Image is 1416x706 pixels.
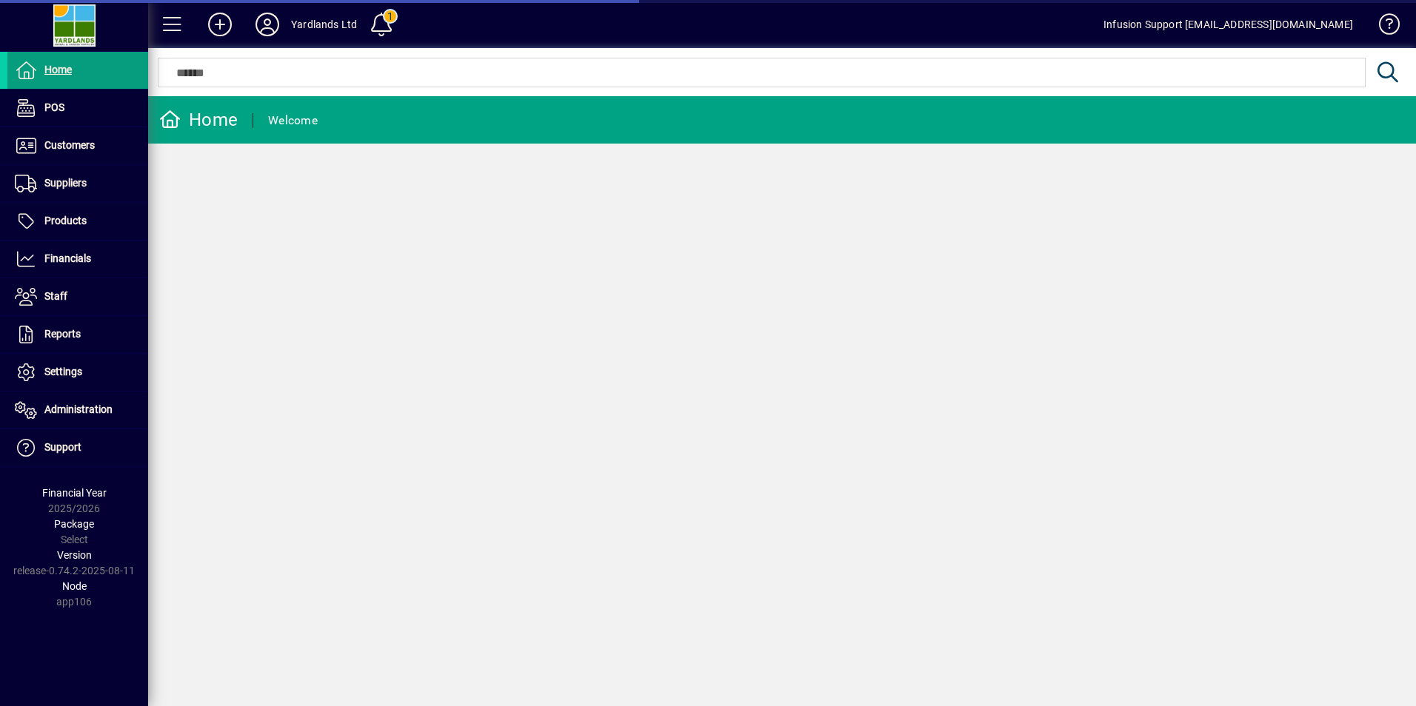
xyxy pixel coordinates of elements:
[44,252,91,264] span: Financials
[7,278,148,315] a: Staff
[44,290,67,302] span: Staff
[268,109,318,132] div: Welcome
[7,391,148,428] a: Administration
[62,580,87,592] span: Node
[244,11,291,38] button: Profile
[44,64,72,75] span: Home
[44,139,95,151] span: Customers
[7,90,148,127] a: POS
[44,177,87,189] span: Suppliers
[7,316,148,353] a: Reports
[7,165,148,202] a: Suppliers
[7,203,148,240] a: Products
[196,11,244,38] button: Add
[291,13,357,36] div: Yardlands Ltd
[7,429,148,466] a: Support
[44,215,87,226] span: Products
[159,108,238,132] div: Home
[44,366,82,377] span: Settings
[42,487,107,499] span: Financial Year
[1368,3,1397,51] a: Knowledge Base
[57,549,92,561] span: Version
[44,403,113,415] span: Administration
[1103,13,1353,36] div: Infusion Support [EMAIL_ADDRESS][DOMAIN_NAME]
[44,441,81,453] span: Support
[54,518,94,530] span: Package
[7,241,148,278] a: Financials
[7,127,148,164] a: Customers
[7,354,148,391] a: Settings
[44,328,81,340] span: Reports
[44,101,64,113] span: POS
